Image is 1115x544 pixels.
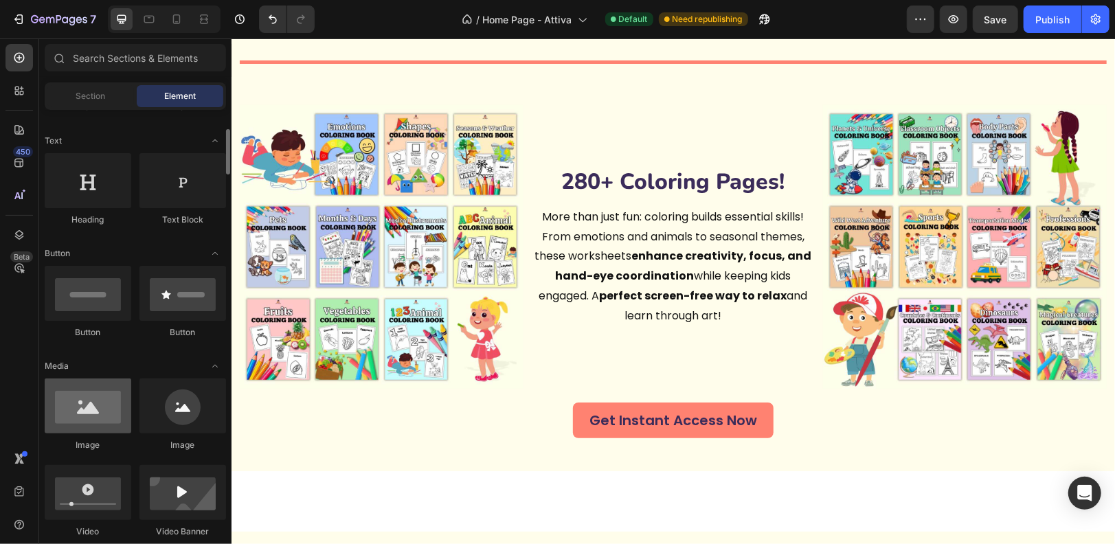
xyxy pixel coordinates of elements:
[139,525,226,538] div: Video Banner
[673,13,743,25] span: Need republishing
[1068,477,1101,510] div: Open Intercom Messenger
[164,90,196,102] span: Element
[300,128,584,159] h2: 280+ Coloring Pages!
[302,169,583,288] p: More than just fun: coloring builds essential skills! From emotions and animals to seasonal theme...
[232,38,1115,544] iframe: Design area
[5,5,102,33] button: 7
[259,5,315,33] div: Undo/Redo
[973,5,1018,33] button: Save
[45,214,131,226] div: Heading
[139,214,226,226] div: Text Block
[483,12,572,27] span: Home Page - Attiva
[45,326,131,339] div: Button
[341,364,542,400] a: Get Instant Access Now
[204,242,226,264] span: Toggle open
[592,67,875,350] img: gempages_553213593995182904-5171a670-31cd-459f-a6c8-ccddcbf22504.jpg
[204,355,226,377] span: Toggle open
[90,11,96,27] p: 7
[358,370,526,394] p: Get Instant Access Now
[45,525,131,538] div: Video
[45,439,131,451] div: Image
[76,90,106,102] span: Section
[139,439,226,451] div: Image
[45,135,62,147] span: Text
[984,14,1007,25] span: Save
[204,130,226,152] span: Toggle open
[619,13,648,25] span: Default
[368,249,555,265] strong: perfect screen-free way to relax
[8,67,292,350] img: gempages_553213593995182904-2e09f4ed-0a0f-4a91-89e6-8629617662b7.jpg
[45,360,69,372] span: Media
[1035,12,1070,27] div: Publish
[1024,5,1081,33] button: Publish
[45,44,226,71] input: Search Sections & Elements
[13,146,33,157] div: 450
[477,12,480,27] span: /
[139,326,226,339] div: Button
[45,247,70,260] span: Button
[324,209,580,245] strong: enhance creativity, focus, and hand-eye coordination
[10,251,33,262] div: Beta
